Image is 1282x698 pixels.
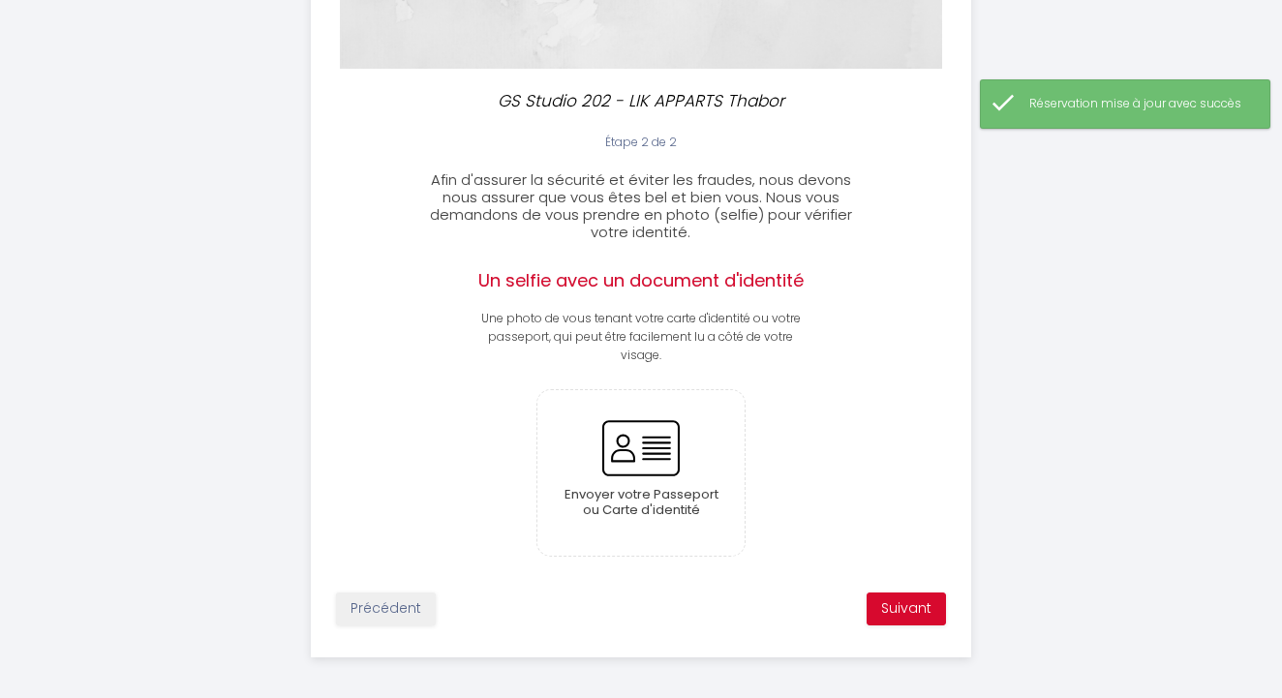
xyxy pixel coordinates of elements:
[605,134,677,150] span: Étape 2 de 2
[1029,95,1250,113] div: Réservation mise à jour avec succès
[336,592,436,625] button: Précédent
[867,592,946,625] button: Suivant
[434,88,848,114] p: GS Studio 202 - LIK APPARTS Thabor
[430,169,852,242] span: Afin d'assurer la sécurité et éviter les fraudes, nous devons nous assurer que vous êtes bel et b...
[476,270,806,291] h2: Un selfie avec un document d'identité
[476,310,806,365] p: Une photo de vous tenant votre carte d'identité ou votre passeport, qui peut être facilement lu a...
